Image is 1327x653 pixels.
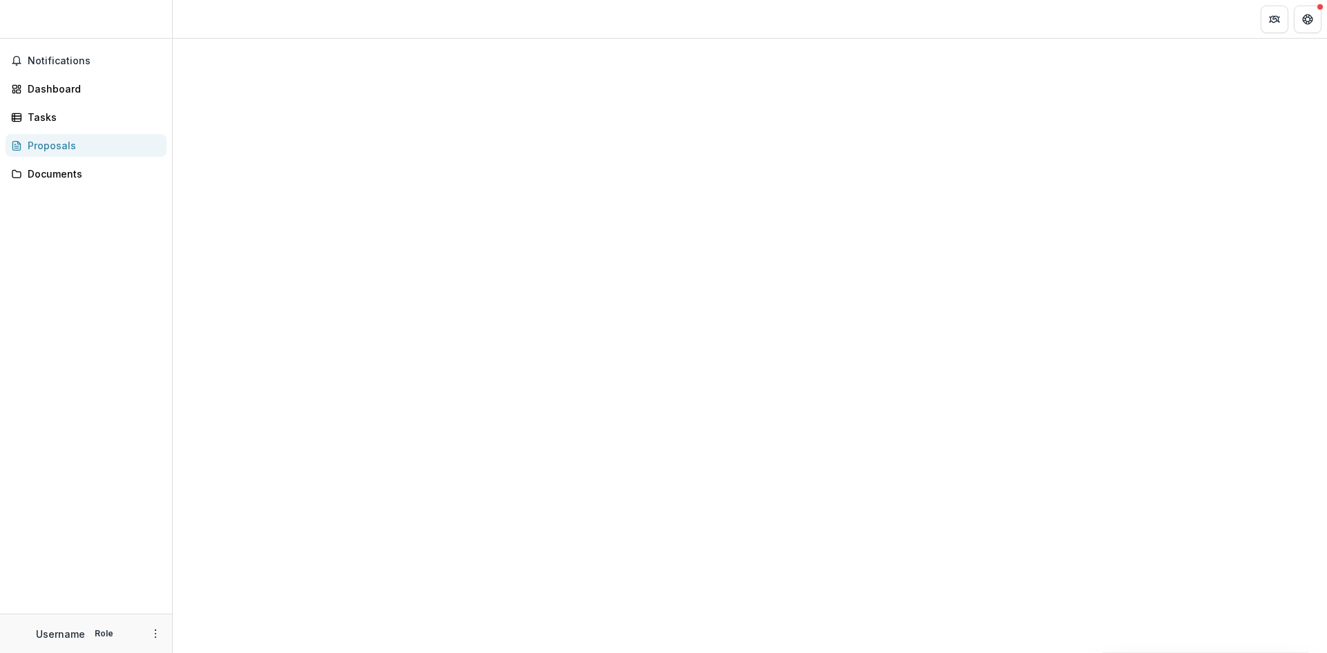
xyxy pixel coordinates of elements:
button: Partners [1261,6,1288,33]
div: Proposals [28,138,156,153]
p: Username [36,627,85,641]
div: Tasks [28,110,156,124]
button: Get Help [1294,6,1321,33]
a: Dashboard [6,77,167,100]
button: More [147,625,164,642]
button: Notifications [6,50,167,72]
div: Dashboard [28,82,156,96]
a: Tasks [6,106,167,129]
a: Proposals [6,134,167,157]
span: Notifications [28,55,161,67]
div: Documents [28,167,156,181]
p: Role [91,627,117,640]
a: Documents [6,162,167,185]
